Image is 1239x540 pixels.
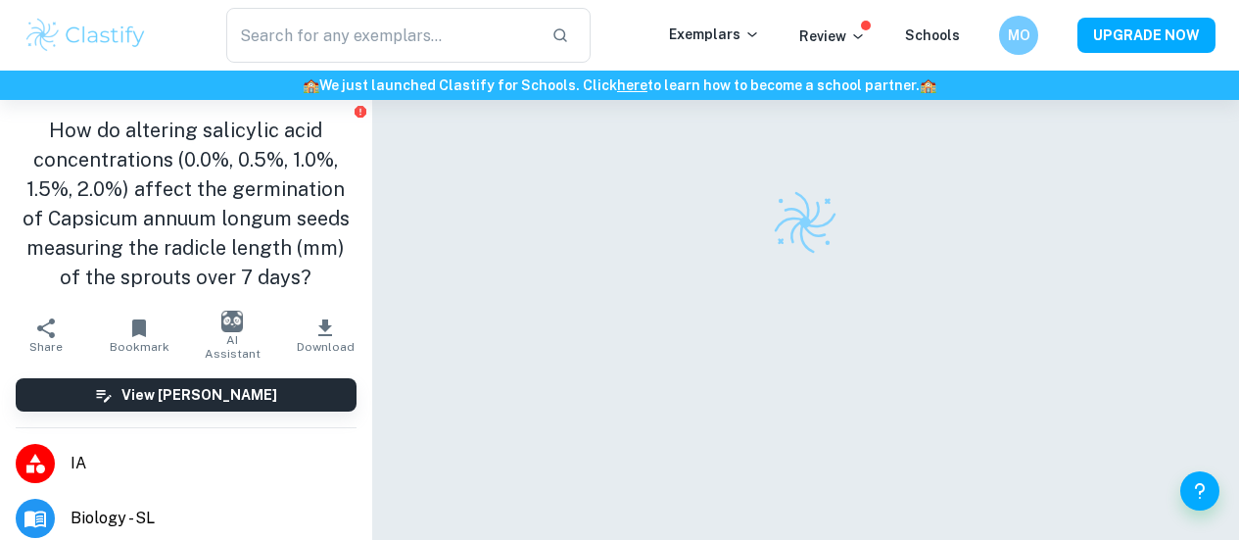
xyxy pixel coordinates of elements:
button: Download [279,308,372,363]
button: Help and Feedback [1180,471,1219,511]
button: View [PERSON_NAME] [16,378,357,412]
img: Clastify logo [771,188,839,257]
span: AI Assistant [198,333,267,361]
span: 🏫 [920,77,936,93]
span: 🏫 [303,77,319,93]
button: Bookmark [93,308,186,363]
span: IA [71,452,357,475]
h1: How do altering salicylic acid concentrations (0.0%, 0.5%, 1.0%, 1.5%, 2.0%) affect the germinati... [16,116,357,292]
button: MO [999,16,1038,55]
button: AI Assistant [186,308,279,363]
button: Report issue [354,104,368,119]
img: Clastify logo [24,16,148,55]
input: Search for any exemplars... [226,8,536,63]
h6: MO [1008,25,1030,46]
span: Share [29,340,63,354]
h6: View [PERSON_NAME] [121,384,277,406]
p: Exemplars [669,24,760,45]
img: AI Assistant [221,311,243,332]
span: Bookmark [110,340,169,354]
span: Download [297,340,355,354]
p: Review [799,25,866,47]
span: Biology - SL [71,507,357,530]
a: Schools [905,27,960,43]
a: here [617,77,647,93]
h6: We just launched Clastify for Schools. Click to learn how to become a school partner. [4,74,1235,96]
button: UPGRADE NOW [1077,18,1215,53]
